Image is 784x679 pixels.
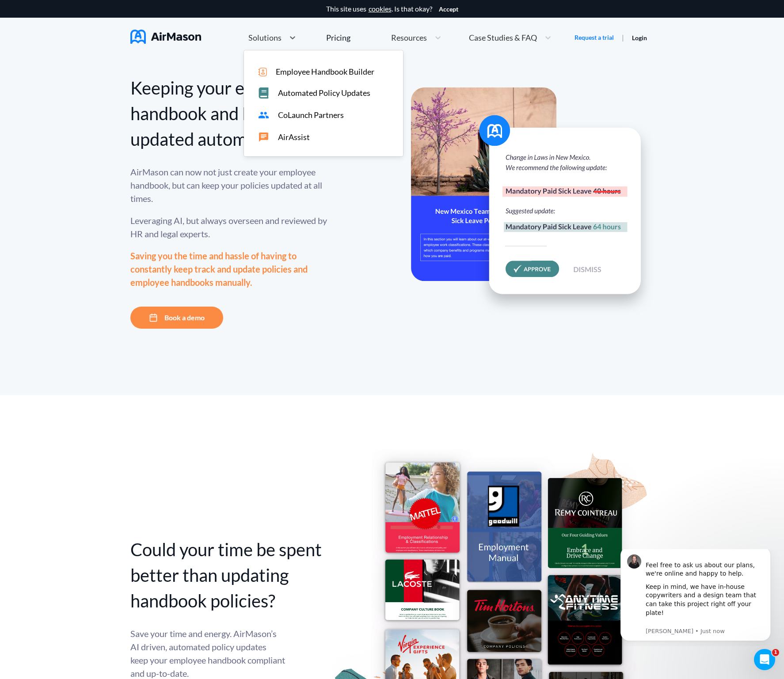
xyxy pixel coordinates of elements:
div: AirMason can now not just create your employee handbook, but can keep your policies updated at al... [130,165,329,205]
div: Saving you the time and hassle of having to constantly keep track and update policies and employe... [130,249,329,289]
img: handbook apu [411,87,654,315]
a: Login [632,34,647,42]
span: AirAssist [278,133,310,142]
div: Keeping your employee handbook and HR policies updated automatically [130,75,329,152]
span: Automated Policy Updates [278,88,370,98]
div: Message content [38,3,157,77]
span: Case Studies & FAQ [469,34,537,42]
a: Pricing [326,30,350,46]
span: CoLaunch Partners [278,110,344,120]
span: Employee Handbook Builder [276,67,374,76]
div: Pricing [326,34,350,42]
button: Accept cookies [439,6,458,13]
p: Message from Holly, sent Just now [38,78,157,86]
span: Solutions [248,34,282,42]
a: Request a trial [575,33,614,42]
button: Book a demo [130,307,223,329]
iframe: Intercom notifications message [607,549,784,646]
div: Keep in mind, we have in-house copywriters and a design team that can take this project right off... [38,34,157,77]
div: Leveraging AI, but always overseen and reviewed by HR and legal experts. [130,214,329,240]
a: cookies [369,5,392,13]
iframe: Intercom live chat [754,649,775,670]
span: 1 [772,649,779,656]
img: icon [258,68,267,76]
span: Resources [391,34,427,42]
span: | [622,33,624,42]
div: Could your time be spent better than updating handbook policies? [130,537,329,614]
img: Profile image for Holly [20,5,34,19]
img: AirMason Logo [130,30,201,44]
div: Feel free to ask us about our plans, we're online and happy to help. [38,3,157,29]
